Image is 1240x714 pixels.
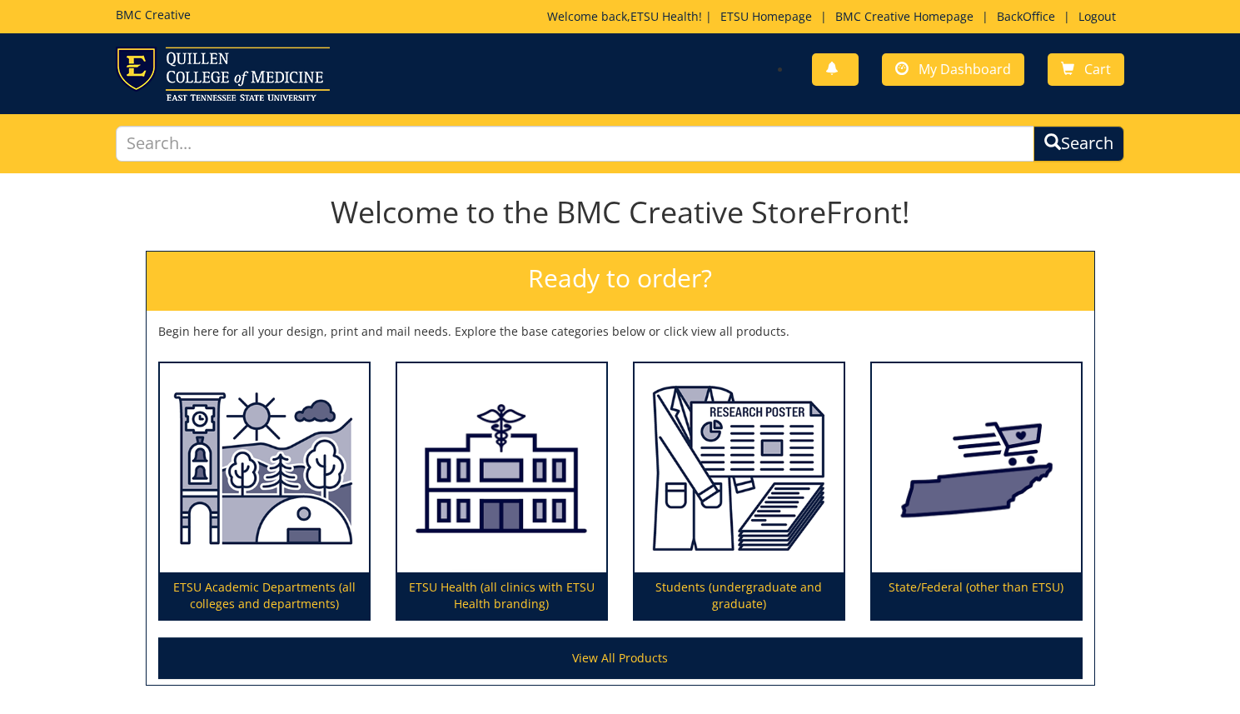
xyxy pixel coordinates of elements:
a: ETSU Academic Departments (all colleges and departments) [160,363,369,620]
span: My Dashboard [919,60,1011,78]
h1: Welcome to the BMC Creative StoreFront! [146,196,1095,229]
p: ETSU Academic Departments (all colleges and departments) [160,572,369,619]
a: BackOffice [989,8,1063,24]
img: Students (undergraduate and graduate) [635,363,844,573]
img: ETSU Academic Departments (all colleges and departments) [160,363,369,573]
p: Begin here for all your design, print and mail needs. Explore the base categories below or click ... [158,323,1083,340]
h5: BMC Creative [116,8,191,21]
a: BMC Creative Homepage [827,8,982,24]
a: ETSU Health [630,8,699,24]
a: ETSU Health (all clinics with ETSU Health branding) [397,363,606,620]
a: Students (undergraduate and graduate) [635,363,844,620]
a: State/Federal (other than ETSU) [872,363,1081,620]
img: ETSU logo [116,47,330,101]
p: Students (undergraduate and graduate) [635,572,844,619]
input: Search... [116,126,1034,162]
h2: Ready to order? [147,252,1094,311]
span: Cart [1084,60,1111,78]
a: My Dashboard [882,53,1024,86]
p: ETSU Health (all clinics with ETSU Health branding) [397,572,606,619]
a: ETSU Homepage [712,8,820,24]
a: Cart [1048,53,1124,86]
a: Logout [1070,8,1124,24]
p: State/Federal (other than ETSU) [872,572,1081,619]
button: Search [1033,126,1124,162]
img: ETSU Health (all clinics with ETSU Health branding) [397,363,606,573]
p: Welcome back, ! | | | | [547,8,1124,25]
a: View All Products [158,637,1083,679]
img: State/Federal (other than ETSU) [872,363,1081,573]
